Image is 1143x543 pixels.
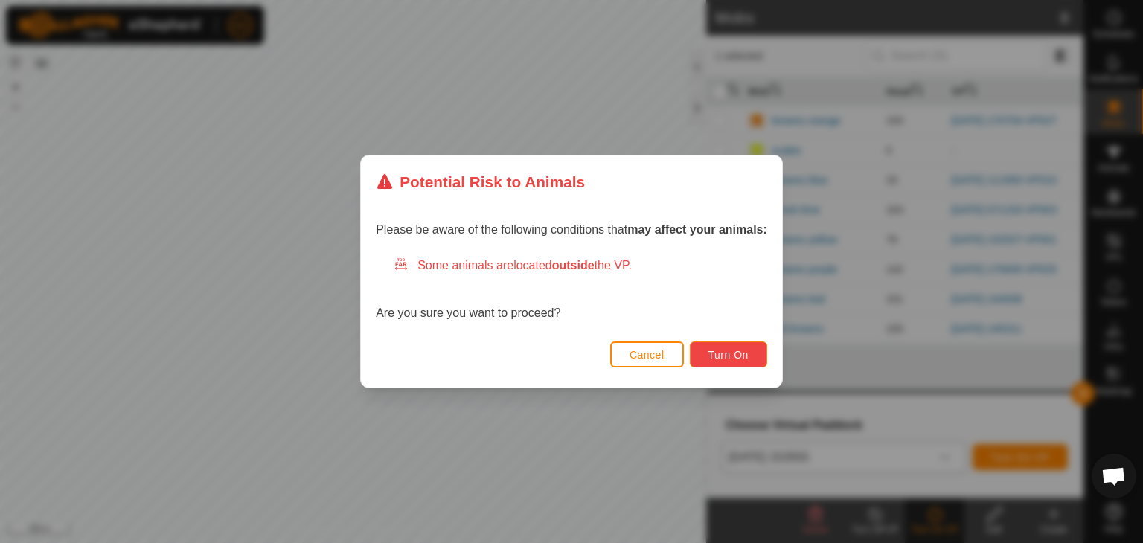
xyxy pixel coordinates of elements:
[690,341,767,367] button: Turn On
[610,341,684,367] button: Cancel
[513,259,632,271] span: located the VP.
[552,259,595,271] strong: outside
[376,257,767,322] div: Are you sure you want to proceed?
[630,349,665,361] span: Cancel
[1092,454,1136,498] a: Open chat
[376,170,585,193] div: Potential Risk to Animals
[394,257,767,274] div: Some animals are
[627,223,767,236] strong: may affect your animals:
[376,223,767,236] span: Please be aware of the following conditions that
[708,349,749,361] span: Turn On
